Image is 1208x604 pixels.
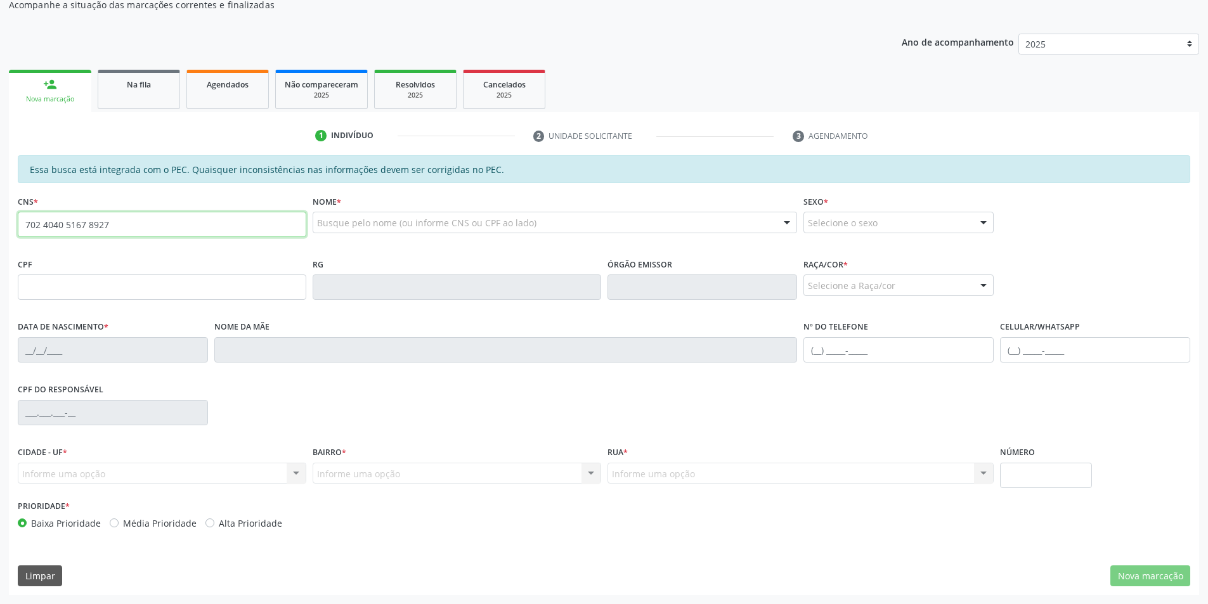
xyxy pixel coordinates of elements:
[313,255,323,274] label: RG
[123,517,197,530] label: Média Prioridade
[803,318,868,337] label: Nº do Telefone
[315,130,327,141] div: 1
[285,91,358,100] div: 2025
[214,318,270,337] label: Nome da mãe
[902,34,1014,49] p: Ano de acompanhamento
[384,91,447,100] div: 2025
[18,380,103,400] label: CPF do responsável
[31,517,101,530] label: Baixa Prioridade
[1110,565,1190,587] button: Nova marcação
[803,337,994,363] input: (__) _____-_____
[285,79,358,90] span: Não compareceram
[18,318,108,337] label: Data de nascimento
[803,192,828,212] label: Sexo
[219,517,282,530] label: Alta Prioridade
[803,255,848,274] label: Raça/cor
[18,94,82,104] div: Nova marcação
[317,216,536,229] span: Busque pelo nome (ou informe CNS ou CPF ao lado)
[313,443,346,463] label: Bairro
[331,130,373,141] div: Indivíduo
[808,216,878,229] span: Selecione o sexo
[607,255,672,274] label: Órgão emissor
[483,79,526,90] span: Cancelados
[396,79,435,90] span: Resolvidos
[18,255,32,274] label: CPF
[18,497,70,517] label: Prioridade
[18,400,208,425] input: ___.___.___-__
[18,192,38,212] label: CNS
[313,192,341,212] label: Nome
[1000,318,1080,337] label: Celular/WhatsApp
[18,443,67,463] label: Cidade - UF
[808,279,895,292] span: Selecione a Raça/cor
[18,155,1190,183] div: Essa busca está integrada com o PEC. Quaisquer inconsistências nas informações devem ser corrigid...
[127,79,151,90] span: Na fila
[18,337,208,363] input: __/__/____
[607,443,628,463] label: Rua
[472,91,536,100] div: 2025
[207,79,249,90] span: Agendados
[1000,443,1035,463] label: Número
[1000,337,1190,363] input: (__) _____-_____
[43,77,57,91] div: person_add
